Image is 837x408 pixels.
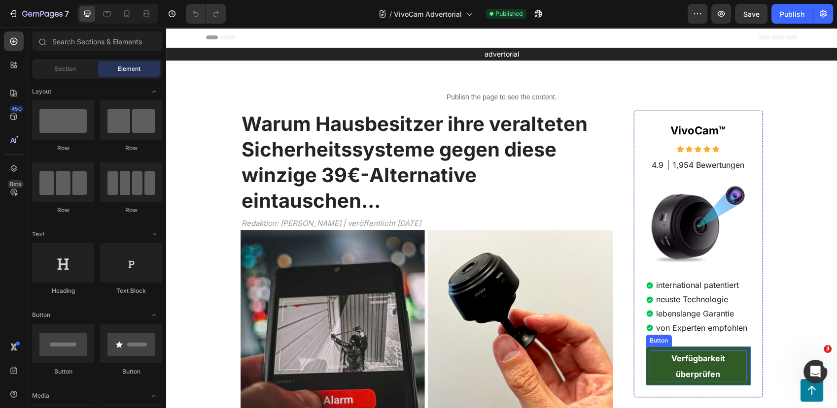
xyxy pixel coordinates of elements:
div: Button [32,367,94,376]
div: Heading [32,286,94,295]
div: Row [32,206,94,215]
div: Beta [7,180,24,188]
span: Text [32,230,44,239]
div: Row [32,144,94,153]
span: VivoCam Advertorial [394,9,462,19]
div: Button [100,367,162,376]
span: Media [32,391,49,400]
input: Search Sections & Elements [32,31,162,51]
span: Button [32,311,50,319]
img: gempages_578863101407920763-71464970-95bf-46c1-8427-16aecebbd9c5.webp [483,152,581,239]
div: Text Block [100,286,162,295]
span: Toggle open [146,84,162,99]
span: Toggle open [146,307,162,323]
a: Verfügbarkeit überprüfen [480,319,585,358]
button: 7 [4,4,73,24]
p: international patentiert [490,252,581,263]
strong: Verfügbarkeit überprüfen [505,326,559,351]
p: lebenslange Garantie [490,281,581,291]
button: Save [735,4,767,24]
span: 3 [824,345,832,353]
iframe: Intercom live chat [803,360,827,383]
span: Layout [32,87,51,96]
span: / [389,9,392,19]
button: Publish [771,4,813,24]
p: neuste Technologie [490,267,581,277]
div: Publish [780,9,804,19]
p: 4.9 [486,132,497,143]
p: | [501,132,503,143]
p: von Experten empfohlen [490,295,581,306]
span: Section [55,64,76,73]
strong: VivoCam™ [504,96,559,109]
div: Row [100,206,162,215]
div: Row [100,144,162,153]
span: Save [743,10,760,18]
div: 450 [9,105,24,113]
span: Toggle open [146,226,162,242]
div: Button [482,309,504,317]
div: Undo/Redo [186,4,226,24]
iframe: Design area [166,28,837,408]
p: 7 [65,8,69,20]
span: Toggle open [146,388,162,404]
span: Element [118,64,140,73]
p: 1,954 Bewertungen [507,132,578,143]
span: Published [495,9,523,18]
